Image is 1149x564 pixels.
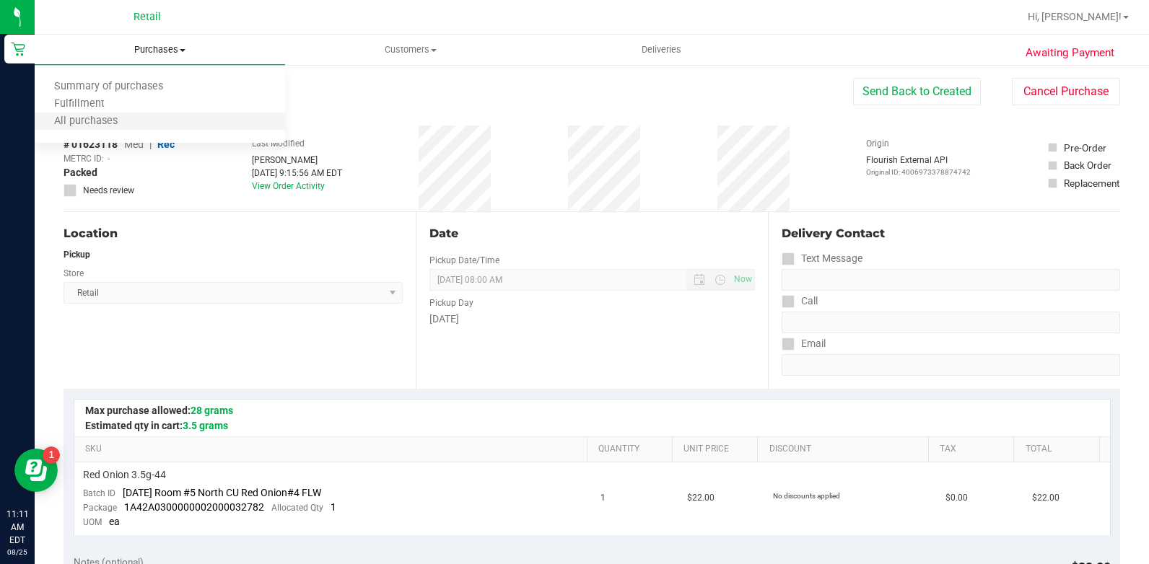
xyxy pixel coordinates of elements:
span: Package [83,503,117,513]
span: Rec [157,138,175,150]
span: $0.00 [945,491,968,505]
a: View Order Activity [252,181,325,191]
div: Location [64,225,403,242]
label: Text Message [782,248,862,269]
a: Unit Price [683,444,752,455]
span: Deliveries [622,43,701,56]
div: [DATE] [429,312,755,327]
span: ea [109,516,120,527]
a: Tax [940,444,1008,455]
input: Format: (999) 999-9999 [782,312,1120,333]
span: Packed [64,165,97,180]
span: Retail [134,11,161,23]
span: $22.00 [1032,491,1060,505]
label: Store [64,267,84,280]
div: [PERSON_NAME] [252,154,342,167]
span: Summary of purchases [35,81,183,93]
span: Needs review [83,184,134,197]
span: Batch ID [83,488,115,498]
p: 11:11 AM EDT [6,508,28,547]
p: Original ID: 4006973378874742 [866,167,971,177]
span: Red Onion 3.5g-44 [83,468,166,482]
button: Cancel Purchase [1012,78,1120,105]
input: Format: (999) 999-9999 [782,269,1120,291]
div: Replacement [1064,176,1119,190]
span: | [149,138,152,150]
label: Call [782,291,818,312]
span: METRC ID: [64,152,104,165]
inline-svg: Retail [11,42,25,56]
span: # 01623118 [64,137,118,152]
span: 28 grams [191,405,233,416]
div: Back Order [1064,158,1111,172]
div: Flourish External API [866,154,971,177]
a: Customers [285,35,536,65]
a: Purchases Summary of purchases Fulfillment All purchases [35,35,285,65]
span: Allocated Qty [271,503,323,513]
span: Fulfillment [35,98,124,110]
span: 1 [600,491,606,505]
iframe: Resource center unread badge [43,446,60,464]
span: Hi, [PERSON_NAME]! [1028,11,1122,22]
span: 1 [331,501,336,513]
span: Customers [286,43,535,56]
button: Send Back to Created [853,78,981,105]
a: Discount [769,444,923,455]
a: Quantity [598,444,667,455]
a: SKU [85,444,581,455]
label: Pickup Date/Time [429,254,499,267]
a: Total [1026,444,1094,455]
span: UOM [83,517,102,527]
span: Max purchase allowed: [85,405,233,416]
span: - [108,152,110,165]
span: No discounts applied [773,492,840,500]
div: Pre-Order [1064,141,1106,155]
iframe: Resource center [14,449,58,492]
div: [DATE] 9:15:56 AM EDT [252,167,342,180]
span: Med [124,138,144,150]
p: 08/25 [6,547,28,558]
span: 3.5 grams [183,420,228,431]
span: Awaiting Payment [1026,45,1114,61]
span: $22.00 [687,491,715,505]
span: Purchases [35,43,285,56]
label: Pickup Day [429,296,473,309]
strong: Pickup [64,250,90,260]
div: Date [429,225,755,242]
label: Email [782,333,826,354]
span: All purchases [35,115,137,128]
label: Last Modified [252,137,305,150]
a: Deliveries [536,35,787,65]
label: Origin [866,137,889,150]
span: [DATE] Room #5 North CU Red Onion#4 FLW [123,487,321,498]
div: Delivery Contact [782,225,1120,242]
span: Estimated qty in cart: [85,420,228,431]
span: 1A42A0300000002000032782 [124,501,264,513]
